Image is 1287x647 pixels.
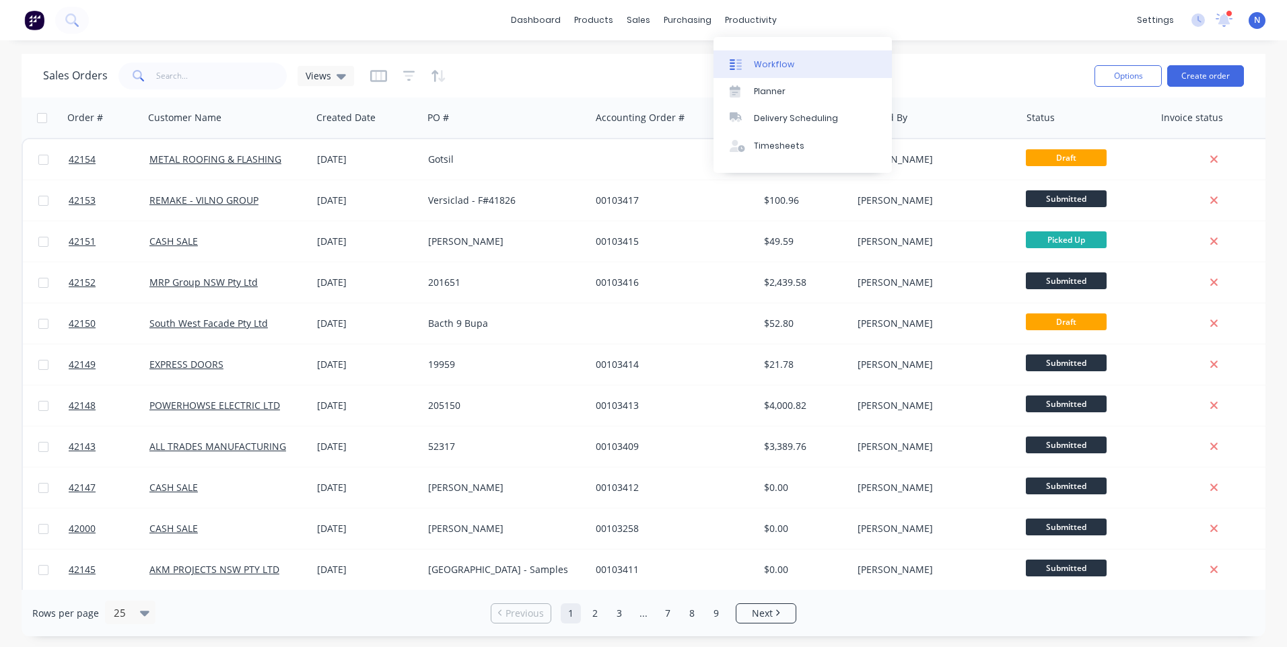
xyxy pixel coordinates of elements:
[317,317,417,330] div: [DATE]
[754,59,794,71] div: Workflow
[1027,111,1055,124] div: Status
[682,603,702,623] a: Page 8
[69,139,149,180] a: 42154
[149,153,281,165] a: METAL ROOFING & FLASHING
[596,358,745,371] div: 00103414
[69,563,96,576] span: 42145
[149,194,258,206] a: REMAKE - VILNO GROUP
[317,440,417,453] div: [DATE]
[858,440,1007,453] div: [PERSON_NAME]
[858,522,1007,535] div: [PERSON_NAME]
[754,112,838,124] div: Delivery Scheduling
[69,303,149,344] a: 42150
[764,276,843,289] div: $2,439.58
[858,153,1007,166] div: [PERSON_NAME]
[764,481,843,494] div: $0.00
[596,522,745,535] div: 00103258
[714,50,892,77] a: Workflow
[428,399,578,412] div: 205150
[609,603,629,623] a: Page 3
[156,63,287,89] input: Search...
[69,440,96,453] span: 42143
[43,69,108,82] h1: Sales Orders
[428,563,578,576] div: [GEOGRAPHIC_DATA] - Samples
[764,317,843,330] div: $52.80
[596,111,685,124] div: Accounting Order #
[428,440,578,453] div: 52317
[752,607,773,620] span: Next
[1026,231,1107,248] span: Picked Up
[69,426,149,467] a: 42143
[317,358,417,371] div: [DATE]
[754,85,786,98] div: Planner
[1026,478,1107,494] span: Submitted
[32,607,99,620] span: Rows per page
[858,563,1007,576] div: [PERSON_NAME]
[1026,313,1107,330] span: Draft
[67,111,103,124] div: Order #
[764,440,843,453] div: $3,389.76
[317,481,417,494] div: [DATE]
[585,603,605,623] a: Page 2
[504,10,567,30] a: dashboard
[858,481,1007,494] div: [PERSON_NAME]
[69,358,96,371] span: 42149
[858,358,1007,371] div: [PERSON_NAME]
[69,180,149,221] a: 42153
[69,276,96,289] span: 42152
[764,399,843,412] div: $4,000.82
[69,508,149,549] a: 42000
[316,111,376,124] div: Created Date
[69,235,96,248] span: 42151
[714,132,892,159] a: Timesheets
[1167,65,1244,87] button: Create order
[485,603,802,623] ul: Pagination
[764,194,843,207] div: $100.96
[633,603,654,623] a: Jump forward
[149,358,223,371] a: EXPRESS DOORS
[736,607,796,620] a: Next page
[317,563,417,576] div: [DATE]
[24,10,44,30] img: Factory
[718,10,784,30] div: productivity
[658,603,678,623] a: Page 7
[657,10,718,30] div: purchasing
[149,276,258,289] a: MRP Group NSW Pty Ltd
[149,481,198,494] a: CASH SALE
[1026,149,1107,166] span: Draft
[69,221,149,262] a: 42151
[317,522,417,535] div: [DATE]
[306,69,331,83] span: Views
[1026,272,1107,289] span: Submitted
[428,317,578,330] div: Bacth 9 Bupa
[567,10,620,30] div: products
[317,399,417,412] div: [DATE]
[596,276,745,289] div: 00103416
[858,317,1007,330] div: [PERSON_NAME]
[428,153,578,166] div: Gotsil
[858,194,1007,207] div: [PERSON_NAME]
[428,481,578,494] div: [PERSON_NAME]
[69,153,96,166] span: 42154
[69,262,149,303] a: 42152
[69,194,96,207] span: 42153
[596,440,745,453] div: 00103409
[427,111,449,124] div: PO #
[1254,14,1260,26] span: N
[1026,354,1107,371] span: Submitted
[149,440,286,453] a: ALL TRADES MANUFACTURING
[69,344,149,385] a: 42149
[1026,436,1107,453] span: Submitted
[317,153,417,166] div: [DATE]
[428,194,578,207] div: Versiclad - F#41826
[714,78,892,105] a: Planner
[1026,560,1107,576] span: Submitted
[754,140,804,152] div: Timesheets
[428,235,578,248] div: [PERSON_NAME]
[706,603,726,623] a: Page 9
[1161,111,1223,124] div: Invoice status
[1130,10,1181,30] div: settings
[69,467,149,508] a: 42147
[1026,519,1107,535] span: Submitted
[69,399,96,412] span: 42148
